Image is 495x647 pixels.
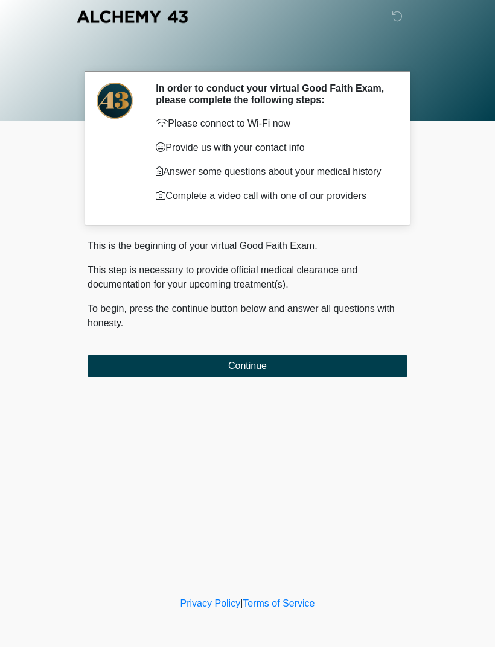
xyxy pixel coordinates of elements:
[88,263,407,292] p: This step is necessary to provide official medical clearance and documentation for your upcoming ...
[243,598,315,608] a: Terms of Service
[156,116,389,131] p: Please connect to Wi-Fi now
[156,83,389,106] h2: In order to conduct your virtual Good Faith Exam, please complete the following steps:
[156,140,389,155] p: Provide us with your contact info
[240,598,243,608] a: |
[78,43,417,66] h1: ‎ ‎ ‎ ‎
[88,301,407,330] p: To begin, press the continue button below and answer all questions with honesty.
[156,165,389,179] p: Answer some questions about your medical history
[75,9,189,24] img: Alchemy 43 Logo
[180,598,241,608] a: Privacy Policy
[156,189,389,203] p: Complete a video call with one of our providers
[88,355,407,377] button: Continue
[88,239,407,253] p: This is the beginning of your virtual Good Faith Exam.
[97,83,133,119] img: Agent Avatar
